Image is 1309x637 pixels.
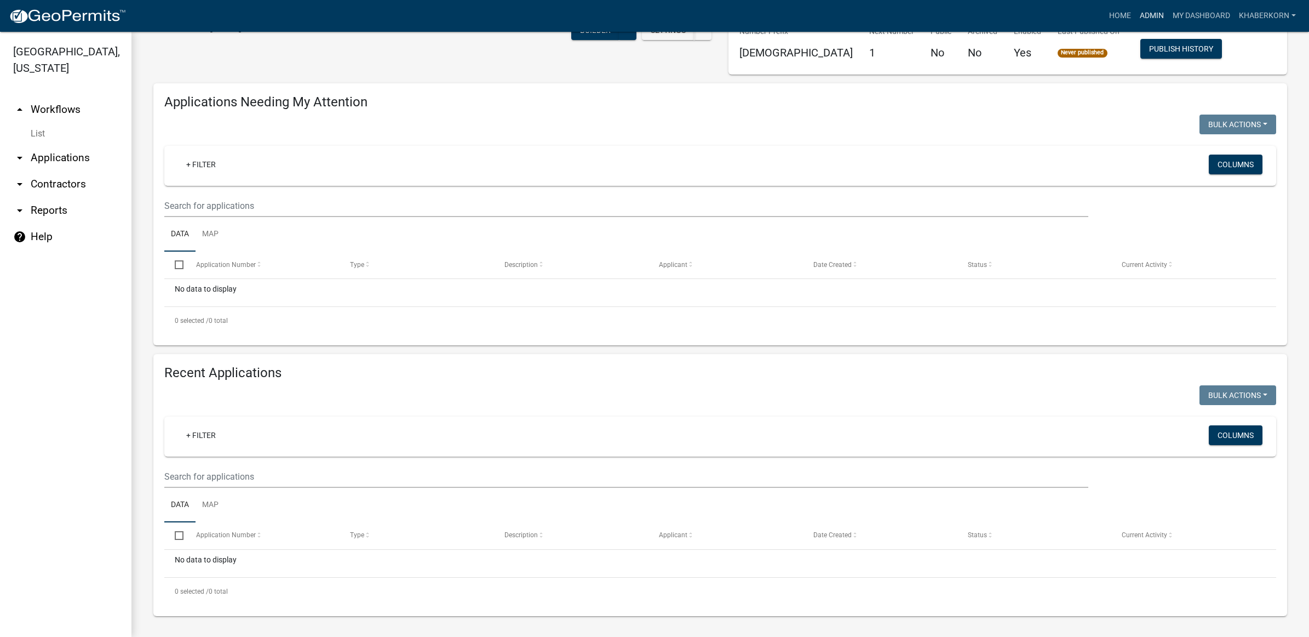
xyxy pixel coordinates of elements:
button: Publish History [1140,39,1222,59]
span: Description [504,531,538,539]
span: Current Activity [1122,531,1167,539]
div: 0 total [164,578,1276,605]
h5: [DEMOGRAPHIC_DATA] [739,46,853,59]
div: 0 total [164,307,1276,334]
p: Public [931,26,951,37]
span: Applicant [659,531,687,539]
datatable-header-cell: Status [957,252,1111,278]
span: Never published [1058,49,1107,58]
h5: No [931,46,951,59]
p: Number Prefix [739,26,853,37]
a: Map [196,217,225,252]
a: Map [196,488,225,523]
span: Description [504,261,538,269]
a: Data [164,488,196,523]
datatable-header-cell: Description [494,522,648,549]
h5: 1 [869,46,914,59]
h4: Recent Applications [164,365,1276,381]
datatable-header-cell: Current Activity [1111,252,1266,278]
h4: Applications Needing My Attention [164,94,1276,110]
datatable-header-cell: Application Number [185,252,340,278]
span: Date Created [813,531,852,539]
span: Date Created [813,261,852,269]
span: Status [968,261,987,269]
i: arrow_drop_up [13,103,26,116]
span: Application Number [196,261,256,269]
i: arrow_drop_down [13,151,26,164]
h5: Yes [1014,46,1041,59]
button: Columns [1209,155,1262,174]
span: Applicant [659,261,687,269]
div: No data to display [164,550,1276,577]
datatable-header-cell: Date Created [803,522,957,549]
a: Data [164,217,196,252]
input: Search for applications [164,195,1088,217]
i: arrow_drop_down [13,178,26,191]
datatable-header-cell: Select [164,522,185,549]
datatable-header-cell: Application Number [185,522,340,549]
input: Search for applications [164,465,1088,488]
datatable-header-cell: Select [164,252,185,278]
datatable-header-cell: Applicant [648,252,803,278]
a: My Dashboard [1168,5,1235,26]
p: Archived [968,26,997,37]
span: Status [968,531,987,539]
div: No data to display [164,279,1276,306]
i: arrow_drop_down [13,204,26,217]
a: Home [1105,5,1135,26]
span: Application Number [196,531,256,539]
datatable-header-cell: Type [340,252,494,278]
span: 0 selected / [175,588,209,595]
button: Bulk Actions [1199,385,1276,405]
i: help [13,230,26,243]
datatable-header-cell: Current Activity [1111,522,1266,549]
span: Current Activity [1122,261,1167,269]
datatable-header-cell: Type [340,522,494,549]
a: khaberkorn [1235,5,1300,26]
wm-modal-confirm: Workflow Publish History [1140,46,1222,54]
datatable-header-cell: Applicant [648,522,803,549]
a: + Filter [177,425,225,445]
datatable-header-cell: Date Created [803,252,957,278]
button: Bulk Actions [1199,115,1276,134]
span: Type [350,261,364,269]
datatable-header-cell: Status [957,522,1111,549]
h5: No [968,46,997,59]
a: + Filter [177,155,225,174]
button: Columns [1209,425,1262,445]
p: Enabled [1014,26,1041,37]
a: Admin [1135,5,1168,26]
p: Next Number [869,26,914,37]
span: 0 selected / [175,317,209,325]
span: Type [350,531,364,539]
p: Last Published On [1058,26,1119,37]
datatable-header-cell: Description [494,252,648,278]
